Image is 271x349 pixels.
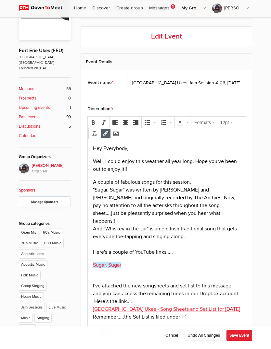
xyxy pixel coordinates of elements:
[218,120,236,130] div: Font Sizes
[66,88,71,95] span: 55
[226,332,252,343] button: Save Event
[19,126,71,132] a: Discussions 5
[110,120,120,130] div: Align left
[87,104,245,119] div: Description :
[19,223,71,229] div: Group categories
[19,199,71,210] a: Manage Sponsors
[19,107,71,113] a: Upcoming events 1
[5,220,153,244] p: See you soon, Uke ON! [PERSON_NAME]
[19,166,29,176] img: Elaine
[146,1,178,20] a: Messages2
[19,98,71,104] a: Prospects 0
[89,1,113,20] a: Discover
[5,143,153,181] p: I've attached the new songsheets and set list to this message and you can access the remaining tu...
[71,1,89,20] a: Home
[162,332,181,343] button: Cancel
[19,135,71,142] a: Calendar
[19,57,71,68] span: [GEOGRAPHIC_DATA], [GEOGRAPHIC_DATA]
[127,77,246,94] input: Event name
[99,120,109,130] div: Italic
[66,117,71,123] span: 99
[69,126,71,132] span: 5
[5,167,152,173] a: [GEOGRAPHIC_DATA] Ukes - Song Sheets and Set List for [DATE]
[19,98,36,104] b: Prospects
[121,120,130,130] div: Align center
[70,107,71,113] span: 1
[194,122,211,128] span: Formats
[19,88,71,95] a: Members 55
[131,120,141,130] div: Align right
[5,122,33,129] a: Sugar, Sugar
[19,68,71,74] span: Founded on [DATE]
[185,332,223,343] button: Undo All Changes
[209,1,252,20] a: [PERSON_NAME]
[88,120,98,130] div: Bold
[178,1,209,20] a: My Groups
[220,122,229,128] span: 12pt
[5,207,153,215] p: Dues/Fees are still on hold as we have no immediate expenses.
[19,88,35,95] b: Members
[111,131,121,141] div: Insert/edit image
[19,117,71,123] a: Past events 99
[19,157,71,163] div: Group Organizers
[19,50,63,56] a: Fort Erie Ukes (FEU)
[19,166,71,177] a: [PERSON_NAME]Organizer
[5,39,153,117] p: A couple of fabulous songs for this session. "Sugar, Sugar" was written by [PERSON_NAME] and [PER...
[89,131,99,141] div: Clear formatting
[101,131,110,141] div: Insert/edit link
[19,117,40,123] b: Past events
[175,120,190,130] div: Text color
[68,98,71,104] span: 0
[5,110,85,116] span: Here's a couple of YouTube links.....
[5,187,153,202] p: Let me know if you have any issues with these links and we'll sort it out.
[113,1,146,20] a: Create group
[5,18,153,34] p: Well, I could enjoy this weather all year long. Hope you've been out to enjoy it!!
[81,29,252,50] h2: Edit Event
[19,190,35,195] a: Sponsors
[86,56,247,72] h2: Event Details
[32,171,71,177] i: Organizer
[19,126,40,132] b: Discussions
[158,120,174,130] div: Numbered list
[87,77,119,93] div: Event name :
[19,107,50,113] b: Upcoming events
[5,5,153,13] p: Hey Everybody,
[19,135,35,142] b: Calendar
[142,120,158,130] div: Bullet list
[171,7,175,11] span: 2
[19,8,69,14] img: DownToMeet
[32,165,71,177] span: [PERSON_NAME]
